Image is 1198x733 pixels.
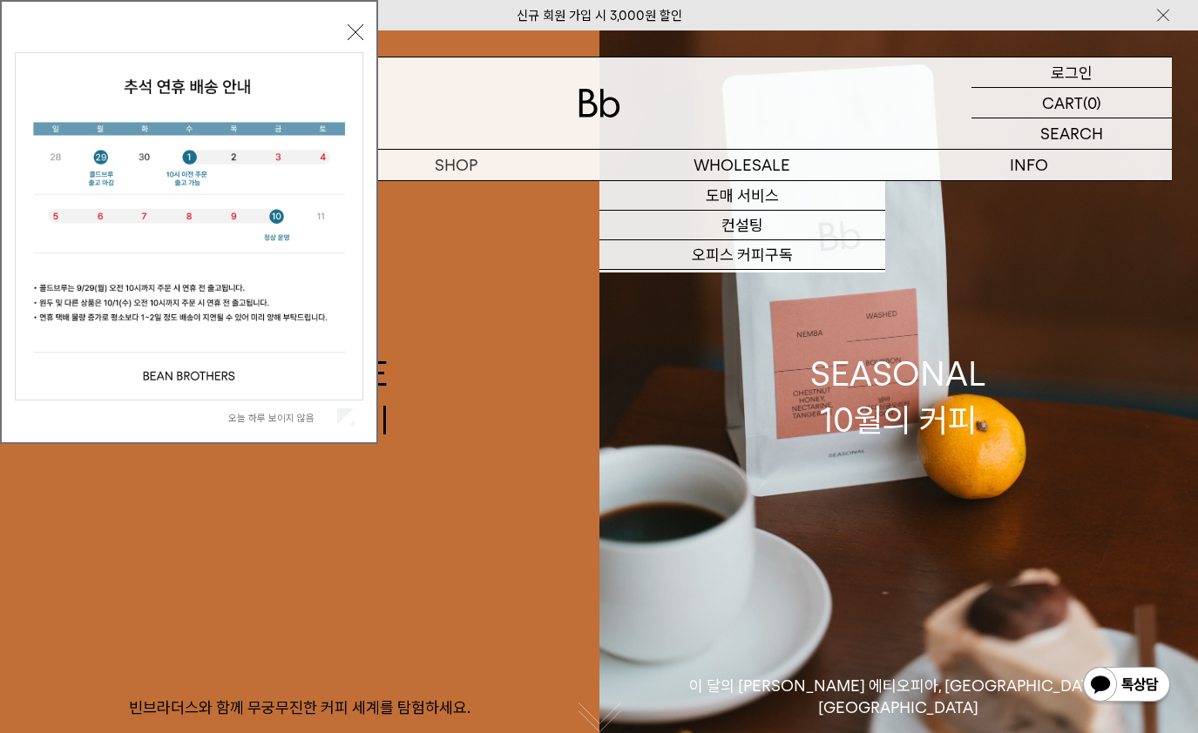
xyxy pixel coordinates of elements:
p: 로그인 [1051,57,1093,87]
p: WHOLESALE [599,150,886,180]
p: CART [1042,88,1083,118]
button: 닫기 [348,24,363,40]
img: 5e4d662c6b1424087153c0055ceb1a13_140731.jpg [16,53,362,400]
a: 도매 서비스 [599,181,886,211]
a: CART (0) [971,88,1172,118]
p: INFO [885,150,1172,180]
a: 로그인 [971,57,1172,88]
p: (0) [1083,88,1101,118]
img: 로고 [579,89,620,118]
a: 컨설팅 [599,211,886,240]
a: 신규 회원 가입 시 3,000원 할인 [517,8,682,24]
label: 오늘 하루 보이지 않음 [228,412,334,424]
a: SHOP [313,150,599,180]
img: 카카오톡 채널 1:1 채팅 버튼 [1081,665,1172,707]
a: 오피스 커피구독 [599,240,886,270]
p: SEARCH [1040,118,1103,149]
div: SEASONAL 10월의 커피 [810,351,986,443]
